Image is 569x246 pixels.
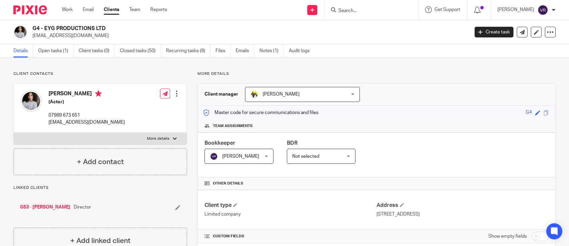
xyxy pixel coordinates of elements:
[205,91,238,98] h3: Client manager
[150,6,167,13] a: Reports
[377,211,549,218] p: [STREET_ADDRESS]
[32,25,378,32] h2: G4 - EYG PRODUCTIONS LTD
[213,123,253,129] span: Team assignments
[49,119,125,126] p: [EMAIL_ADDRESS][DOMAIN_NAME]
[205,234,377,239] h4: CUSTOM FIELDS
[20,90,42,112] img: El%C3%A8na%20Gyasi.jpg
[250,90,258,98] img: Carine-Starbridge.jpg
[203,109,318,116] p: Master code for secure communications and files
[13,71,187,77] p: Client contacts
[236,44,254,57] a: Emails
[434,7,460,12] span: Get Support
[83,6,94,13] a: Email
[120,44,161,57] a: Closed tasks (50)
[488,233,527,240] label: Show empty fields
[497,6,534,13] p: [PERSON_NAME]
[526,109,532,117] div: G4
[338,8,398,14] input: Search
[287,140,298,146] span: BDR
[166,44,211,57] a: Recurring tasks (8)
[197,71,556,77] p: More details
[49,90,125,99] h4: [PERSON_NAME]
[13,5,47,14] img: Pixie
[70,236,131,246] h4: + Add linked client
[74,204,91,211] span: Director
[32,32,465,39] p: [EMAIL_ADDRESS][DOMAIN_NAME]
[292,154,319,159] span: Not selected
[289,44,315,57] a: Audit logs
[210,152,218,160] img: svg%3E
[20,204,70,211] a: G53 - [PERSON_NAME]
[79,44,115,57] a: Client tasks (0)
[62,6,73,13] a: Work
[538,5,548,15] img: svg%3E
[205,140,235,146] span: Bookkeeper
[216,44,231,57] a: Files
[13,25,27,39] img: El%C3%A8na%20Gyasi.jpg
[38,44,74,57] a: Open tasks (1)
[377,202,549,209] h4: Address
[77,157,124,167] h4: + Add contact
[205,202,377,209] h4: Client type
[104,6,119,13] a: Clients
[259,44,284,57] a: Notes (1)
[205,211,377,218] p: Limited company
[49,112,125,119] p: 07989 673 651
[222,154,259,159] span: [PERSON_NAME]
[129,6,140,13] a: Team
[13,44,33,57] a: Details
[13,185,187,191] p: Linked clients
[263,92,300,97] span: [PERSON_NAME]
[147,136,169,141] p: More details
[475,27,513,37] a: Create task
[49,99,125,105] h5: (Actor)
[213,181,243,186] span: Other details
[95,90,102,97] i: Primary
